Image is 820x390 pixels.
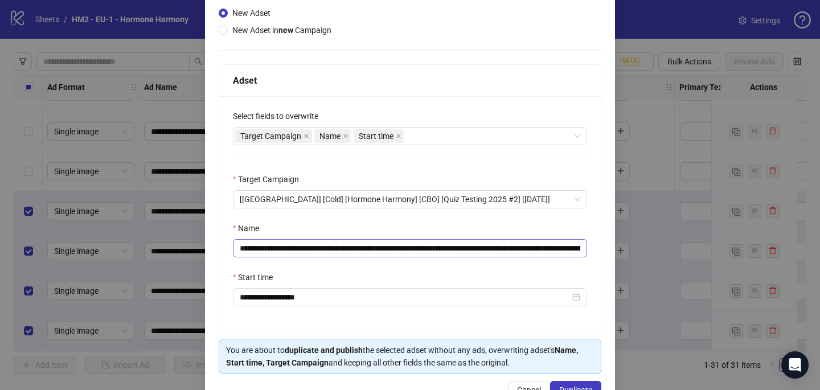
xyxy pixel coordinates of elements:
[233,110,326,122] label: Select fields to overwrite
[319,130,341,142] span: Name
[232,26,331,35] span: New Adset in Campaign
[226,344,594,369] div: You are about to the selected adset without any ads, overwriting adset's and keeping all other fi...
[278,26,293,35] strong: new
[235,129,312,143] span: Target Campaign
[240,130,301,142] span: Target Campaign
[343,133,348,139] span: close
[354,129,404,143] span: Start time
[304,133,309,139] span: close
[781,351,809,379] div: Open Intercom Messenger
[359,130,393,142] span: Start time
[233,173,306,186] label: Target Campaign
[233,73,587,88] div: Adset
[396,133,401,139] span: close
[285,346,363,355] strong: duplicate and publish
[233,239,587,257] input: Name
[233,222,266,235] label: Name
[232,9,270,18] span: New Adset
[226,346,578,367] strong: Name, Start time, Target Campaign
[233,271,280,284] label: Start time
[240,191,580,208] span: [UK] [Cold] [Hormone Harmony] [CBO] [Quiz Testing 2025 #2] [8 Oct 2025]
[314,129,351,143] span: Name
[240,291,570,303] input: Start time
